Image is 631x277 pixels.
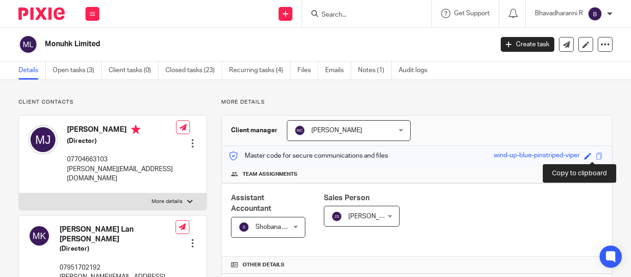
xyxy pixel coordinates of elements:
p: More details [152,198,182,205]
p: 07951702192 [60,263,176,272]
h4: [PERSON_NAME] [67,125,176,136]
a: Audit logs [399,62,434,80]
img: svg%3E [331,211,342,222]
img: svg%3E [28,225,50,247]
img: Pixie [18,7,65,20]
span: Other details [243,261,285,269]
a: Emails [325,62,351,80]
h5: (Director) [60,244,176,253]
h3: Client manager [231,126,278,135]
h4: [PERSON_NAME] Lan [PERSON_NAME] [60,225,176,245]
p: 07704663103 [67,155,176,164]
img: svg%3E [238,222,249,233]
img: svg%3E [18,35,38,54]
span: Team assignments [243,171,297,178]
a: Files [297,62,318,80]
span: Get Support [454,10,490,17]
i: Primary [131,125,140,134]
p: Bhavadharanni R [535,9,583,18]
a: Create task [501,37,554,52]
span: Sales Person [324,194,370,202]
h5: (Director) [67,136,176,146]
a: Client tasks (0) [109,62,158,80]
span: [PERSON_NAME] [348,213,399,220]
div: wind-up-blue-pinstriped-viper [494,151,580,161]
h2: Monuhk Limited [45,39,399,49]
span: Assistant Accountant [231,194,271,212]
a: Details [18,62,46,80]
span: [PERSON_NAME] [311,127,362,134]
input: Search [321,11,404,19]
a: Recurring tasks (4) [229,62,291,80]
a: Notes (1) [358,62,392,80]
a: Open tasks (3) [53,62,102,80]
img: svg%3E [28,125,58,154]
p: Master code for secure communications and files [229,151,388,160]
p: More details [221,98,613,106]
span: Shobana K V [255,224,292,230]
a: Closed tasks (23) [165,62,222,80]
p: [PERSON_NAME][EMAIL_ADDRESS][DOMAIN_NAME] [67,165,176,184]
img: svg%3E [294,125,305,136]
img: svg%3E [588,6,602,21]
p: Client contacts [18,98,207,106]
